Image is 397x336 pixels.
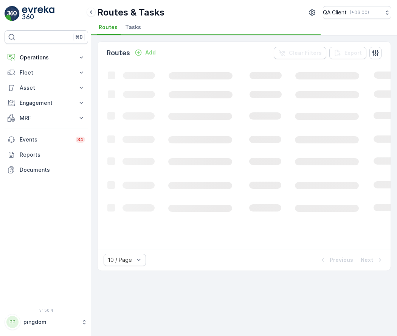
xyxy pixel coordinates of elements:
[5,65,88,80] button: Fleet
[274,47,326,59] button: Clear Filters
[20,54,73,61] p: Operations
[125,23,141,31] span: Tasks
[5,80,88,95] button: Asset
[5,314,88,330] button: PPpingdom
[5,308,88,313] span: v 1.50.4
[361,256,373,264] p: Next
[289,49,322,57] p: Clear Filters
[5,110,88,126] button: MRF
[20,69,73,76] p: Fleet
[5,6,20,21] img: logo
[6,316,19,328] div: PP
[329,47,366,59] button: Export
[20,99,73,107] p: Engagement
[97,6,164,19] p: Routes & Tasks
[350,9,369,16] p: ( +03:00 )
[77,137,84,143] p: 34
[23,318,78,326] p: pingdom
[344,49,362,57] p: Export
[132,48,159,57] button: Add
[22,6,54,21] img: logo_light-DOdMpM7g.png
[20,136,71,143] p: Events
[323,6,391,19] button: QA Client(+03:00)
[5,162,88,177] a: Documents
[107,48,130,58] p: Routes
[360,255,385,264] button: Next
[323,9,347,16] p: QA Client
[145,49,156,56] p: Add
[20,166,85,174] p: Documents
[99,23,118,31] span: Routes
[20,84,73,92] p: Asset
[75,34,83,40] p: ⌘B
[5,132,88,147] a: Events34
[318,255,354,264] button: Previous
[330,256,353,264] p: Previous
[20,151,85,159] p: Reports
[5,95,88,110] button: Engagement
[20,114,73,122] p: MRF
[5,147,88,162] a: Reports
[5,50,88,65] button: Operations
